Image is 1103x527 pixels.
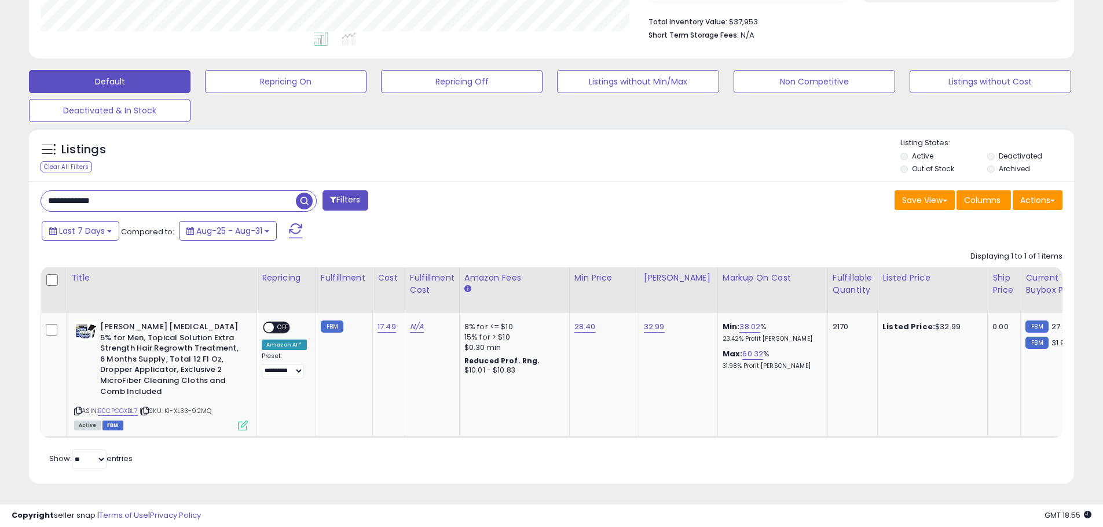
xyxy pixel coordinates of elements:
b: Total Inventory Value: [648,17,727,27]
span: FBM [102,421,123,430]
span: Aug-25 - Aug-31 [196,225,262,237]
span: Show: entries [49,453,133,464]
button: Listings without Cost [910,70,1071,93]
div: 8% for <= $10 [464,322,560,332]
div: % [723,349,819,370]
button: Non Competitive [734,70,895,93]
small: Amazon Fees. [464,284,471,294]
button: Repricing On [205,70,367,93]
a: 17.49 [378,321,396,333]
div: [PERSON_NAME] [644,272,713,284]
b: Reduced Prof. Rng. [464,356,540,366]
label: Archived [999,164,1030,174]
span: Columns [964,194,1001,206]
p: Listing States: [900,138,1074,149]
span: | SKU: KI-XL33-92MQ [140,406,211,415]
span: 27.99 [1051,321,1072,332]
button: Default [29,70,190,93]
small: FBM [321,320,343,333]
div: 0.00 [992,322,1012,332]
b: [PERSON_NAME] [MEDICAL_DATA] 5% for Men, Topical Solution Extra Strength Hair Regrowth Treatment,... [100,322,241,400]
label: Active [912,151,933,161]
img: 415SCuirWFL._SL40_.jpg [74,322,97,340]
div: 15% for > $10 [464,332,560,342]
span: N/A [741,30,754,40]
button: Filters [323,190,368,211]
a: Terms of Use [99,510,148,521]
a: N/A [410,321,424,333]
div: Amazon Fees [464,272,565,284]
span: OFF [274,323,292,333]
span: Compared to: [121,226,174,237]
button: Deactivated & In Stock [29,99,190,122]
div: % [723,322,819,343]
div: Fulfillment Cost [410,272,455,296]
button: Last 7 Days [42,221,119,241]
button: Listings without Min/Max [557,70,719,93]
div: $0.30 min [464,342,560,353]
small: FBM [1025,320,1048,333]
div: Fulfillable Quantity [833,272,873,296]
p: 31.98% Profit [PERSON_NAME] [723,362,819,370]
div: $10.01 - $10.83 [464,366,560,375]
div: Repricing [262,272,311,284]
div: Min Price [574,272,634,284]
div: $32.99 [882,322,979,332]
div: 2170 [833,322,869,332]
a: 32.99 [644,321,665,333]
h5: Listings [61,142,106,158]
div: Current Buybox Price [1025,272,1085,296]
span: 31.95 [1051,337,1070,348]
div: seller snap | | [12,510,201,521]
p: 23.42% Profit [PERSON_NAME] [723,335,819,343]
b: Max: [723,348,743,359]
strong: Copyright [12,510,54,521]
small: FBM [1025,337,1048,349]
a: 28.40 [574,321,596,333]
label: Out of Stock [912,164,954,174]
div: Listed Price [882,272,983,284]
button: Actions [1013,190,1062,210]
a: Privacy Policy [150,510,201,521]
div: Fulfillment [321,272,368,284]
button: Columns [957,190,1011,210]
div: Preset: [262,352,307,378]
div: Markup on Cost [723,272,823,284]
th: The percentage added to the cost of goods (COGS) that forms the calculator for Min & Max prices. [717,267,827,313]
div: Displaying 1 to 1 of 1 items [970,251,1062,262]
a: B0CPGGXBL7 [98,406,138,416]
a: 38.02 [739,321,760,333]
button: Repricing Off [381,70,543,93]
div: Clear All Filters [41,161,92,172]
span: All listings currently available for purchase on Amazon [74,421,101,430]
label: Deactivated [999,151,1042,161]
div: Cost [378,272,400,284]
div: Title [71,272,252,284]
b: Min: [723,321,740,332]
button: Aug-25 - Aug-31 [179,221,277,241]
a: 60.32 [742,348,763,360]
div: Amazon AI * [262,340,307,350]
b: Listed Price: [882,321,935,332]
div: ASIN: [74,322,248,429]
b: Short Term Storage Fees: [648,30,739,40]
span: Last 7 Days [59,225,105,237]
button: Save View [895,190,955,210]
li: $37,953 [648,14,1054,28]
div: Ship Price [992,272,1016,296]
span: 2025-09-8 18:55 GMT [1045,510,1091,521]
